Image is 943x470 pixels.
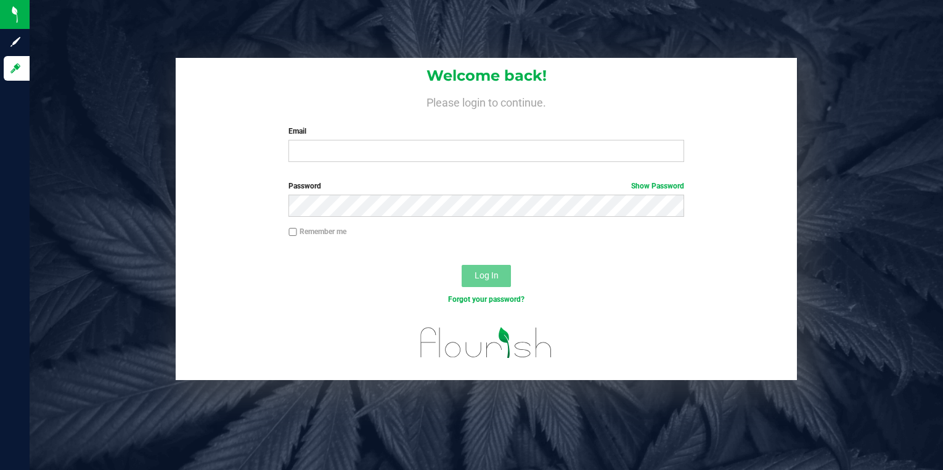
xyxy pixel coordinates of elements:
a: Forgot your password? [448,295,525,304]
span: Log In [475,270,499,280]
label: Email [288,126,684,137]
inline-svg: Sign up [9,36,22,48]
span: Password [288,182,321,190]
h1: Welcome back! [176,68,797,84]
label: Remember me [288,226,346,237]
input: Remember me [288,228,297,237]
a: Show Password [631,182,684,190]
inline-svg: Log in [9,62,22,75]
img: flourish_logo.svg [409,318,564,368]
button: Log In [462,265,511,287]
h4: Please login to continue. [176,94,797,108]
